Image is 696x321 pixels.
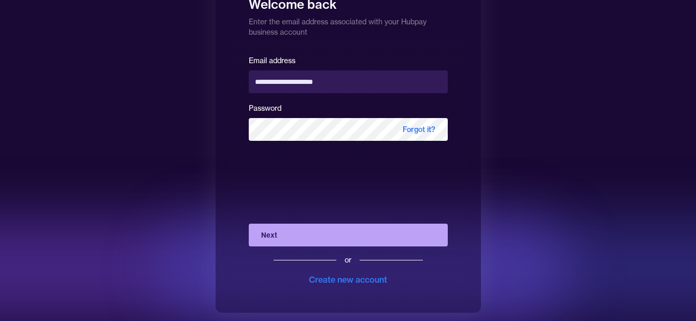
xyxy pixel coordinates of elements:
p: Enter the email address associated with your Hubpay business account [249,12,448,37]
label: Password [249,104,281,113]
div: Create new account [309,273,387,286]
span: Forgot it? [390,118,448,141]
label: Email address [249,56,295,65]
button: Next [249,224,448,246]
div: or [345,255,351,265]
